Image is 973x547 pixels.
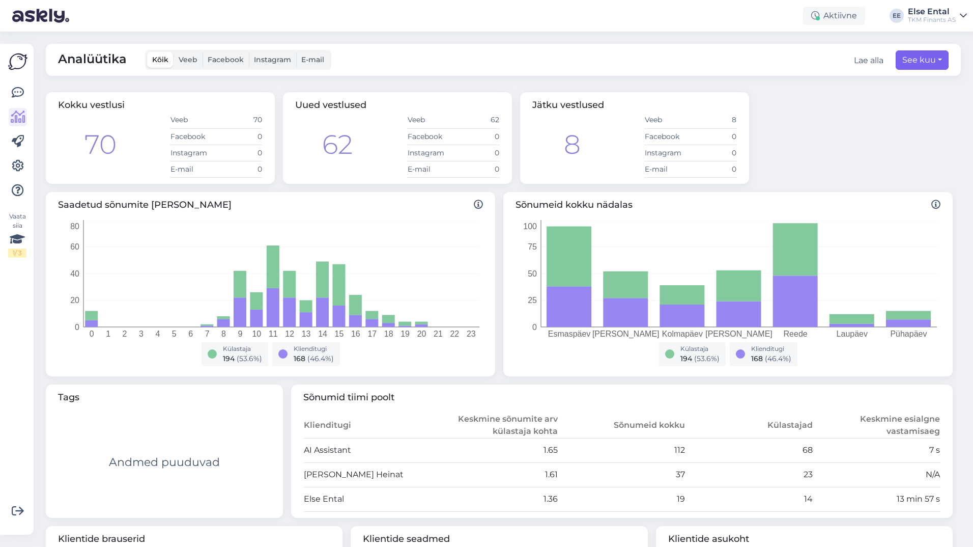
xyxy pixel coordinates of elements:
[908,8,967,24] a: Else EntalTKM Finants AS
[307,354,334,363] span: ( 46.4 %)
[216,145,263,161] td: 0
[691,128,737,145] td: 0
[516,198,940,212] span: Sõnumeid kokku nädalas
[223,344,262,353] div: Külastaja
[70,242,79,251] tspan: 60
[351,330,360,338] tspan: 16
[467,330,476,338] tspan: 23
[548,330,591,338] tspan: Esmaspäev
[854,54,883,67] button: Lae alla
[172,330,177,338] tspan: 5
[152,55,168,64] span: Kõik
[803,7,865,25] div: Aktiivne
[890,330,927,338] tspan: Pühapäev
[221,330,226,338] tspan: 8
[318,330,327,338] tspan: 14
[813,413,941,439] th: Keskmine esialgne vastamisaeg
[301,55,324,64] span: E-mail
[417,330,426,338] tspan: 20
[407,145,453,161] td: Instagram
[58,99,125,111] span: Kokku vestlusi
[58,50,127,70] span: Analüütika
[70,222,79,230] tspan: 80
[335,330,344,338] tspan: 15
[528,269,537,278] tspan: 50
[453,161,500,177] td: 0
[139,330,144,338] tspan: 3
[450,330,459,338] tspan: 22
[254,55,291,64] span: Instagram
[188,330,193,338] tspan: 6
[363,532,635,546] span: Klientide seadmed
[813,462,941,487] td: N/A
[205,330,210,338] tspan: 7
[238,330,243,338] tspan: 9
[303,462,431,487] td: [PERSON_NAME] Heinat
[532,322,537,331] tspan: 0
[155,330,160,338] tspan: 4
[592,330,660,339] tspan: [PERSON_NAME]
[285,330,294,338] tspan: 12
[691,112,737,128] td: 8
[303,391,941,404] span: Sõnumid tiimi poolt
[407,161,453,177] td: E-mail
[644,161,691,177] td: E-mail
[896,50,949,70] button: See kuu
[890,9,904,23] div: EE
[294,354,305,363] span: 168
[302,330,311,338] tspan: 13
[431,413,558,439] th: Keskmine sõnumite arv külastaja kohta
[170,161,216,177] td: E-mail
[644,145,691,161] td: Instagram
[685,487,813,511] td: 14
[367,330,377,338] tspan: 17
[705,330,772,339] tspan: [PERSON_NAME]
[170,112,216,128] td: Veeb
[8,212,26,258] div: Vaata siia
[685,462,813,487] td: 23
[558,462,686,487] td: 37
[532,99,604,111] span: Jätku vestlused
[751,344,791,353] div: Klienditugi
[407,112,453,128] td: Veeb
[179,55,197,64] span: Veeb
[680,354,692,363] span: 194
[216,128,263,145] td: 0
[223,354,235,363] span: 194
[668,532,940,546] span: Klientide asukoht
[8,249,26,258] div: 1 / 3
[691,145,737,161] td: 0
[216,112,263,128] td: 70
[407,128,453,145] td: Facebook
[662,330,703,338] tspan: Kolmapäev
[765,354,791,363] span: ( 46.4 %)
[644,128,691,145] td: Facebook
[58,391,271,404] span: Tags
[453,112,500,128] td: 62
[434,330,443,338] tspan: 21
[784,330,808,338] tspan: Reede
[691,161,737,177] td: 0
[237,354,262,363] span: ( 53.6 %)
[453,128,500,145] td: 0
[84,125,117,165] div: 70
[528,242,537,251] tspan: 75
[384,330,393,338] tspan: 18
[908,16,956,24] div: TKM Finants AS
[523,222,537,230] tspan: 100
[813,487,941,511] td: 13 min 57 s
[837,330,868,338] tspan: Laupäev
[685,438,813,462] td: 68
[685,413,813,439] th: Külastajad
[70,269,79,278] tspan: 40
[813,438,941,462] td: 7 s
[400,330,410,338] tspan: 19
[208,55,244,64] span: Facebook
[303,438,431,462] td: AI Assistant
[431,462,558,487] td: 1.61
[322,125,353,165] div: 62
[431,438,558,462] td: 1.65
[528,296,537,305] tspan: 25
[558,413,686,439] th: Sõnumeid kokku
